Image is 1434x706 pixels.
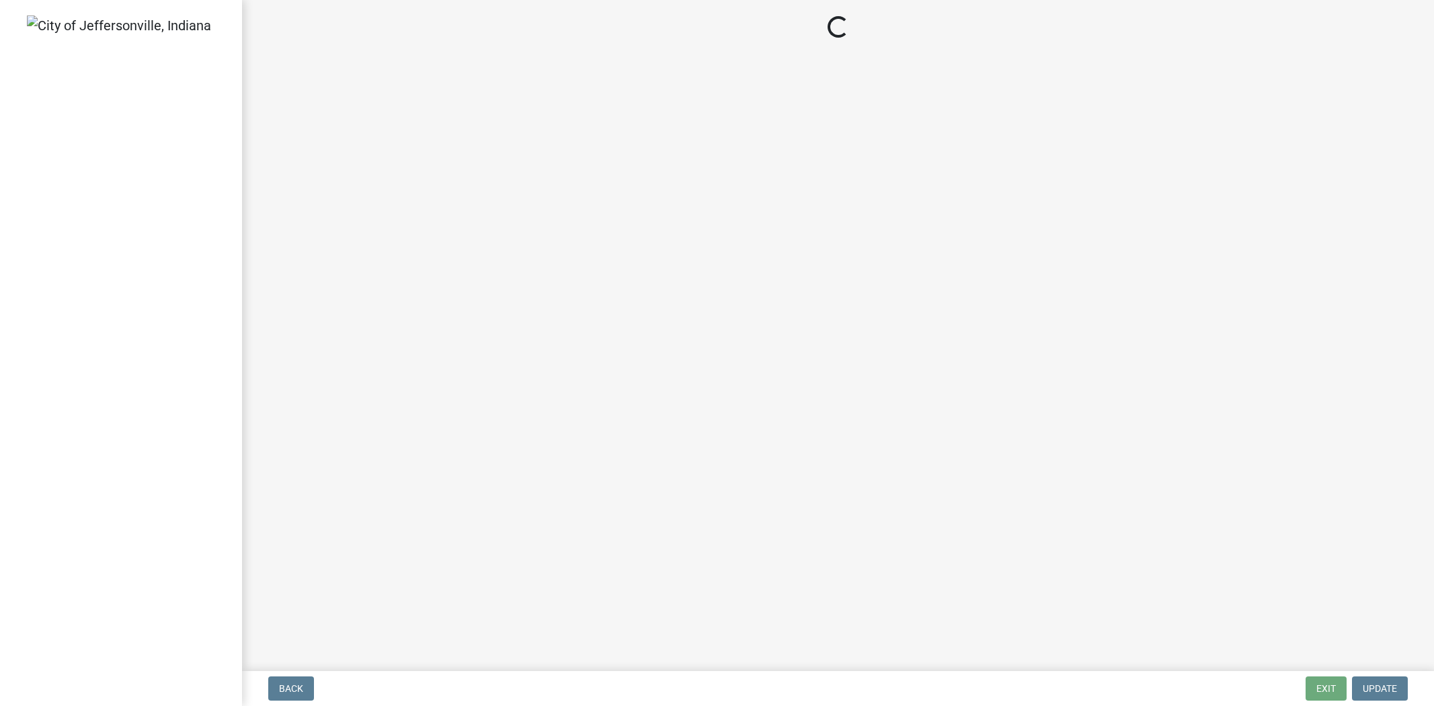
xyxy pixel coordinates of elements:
[268,676,314,701] button: Back
[1363,683,1397,694] span: Update
[27,15,211,36] img: City of Jeffersonville, Indiana
[1306,676,1347,701] button: Exit
[279,683,303,694] span: Back
[1352,676,1408,701] button: Update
